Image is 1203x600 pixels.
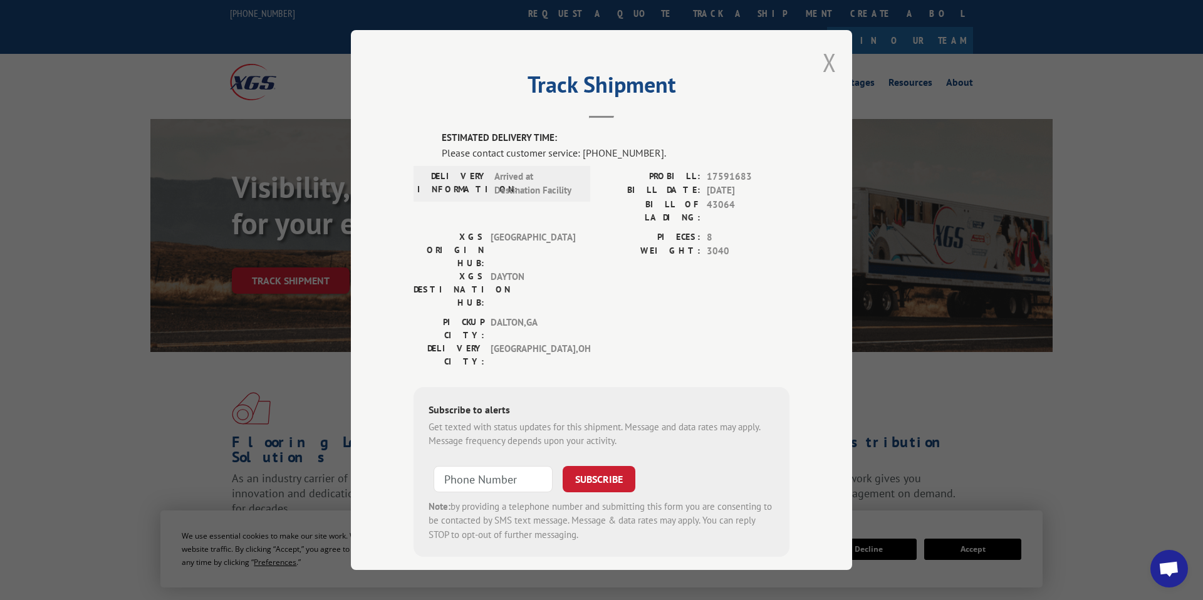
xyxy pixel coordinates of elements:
[494,169,579,197] span: Arrived at Destination Facility
[414,76,789,100] h2: Track Shipment
[707,230,789,244] span: 8
[601,184,700,198] label: BILL DATE:
[601,169,700,184] label: PROBILL:
[429,500,450,512] strong: Note:
[491,315,575,341] span: DALTON , GA
[707,169,789,184] span: 17591683
[707,244,789,259] span: 3040
[707,184,789,198] span: [DATE]
[414,315,484,341] label: PICKUP CITY:
[417,169,488,197] label: DELIVERY INFORMATION:
[563,465,635,492] button: SUBSCRIBE
[414,230,484,269] label: XGS ORIGIN HUB:
[414,269,484,309] label: XGS DESTINATION HUB:
[434,465,553,492] input: Phone Number
[601,230,700,244] label: PIECES:
[823,46,836,79] button: Close modal
[442,145,789,160] div: Please contact customer service: [PHONE_NUMBER].
[491,341,575,368] span: [GEOGRAPHIC_DATA] , OH
[429,420,774,448] div: Get texted with status updates for this shipment. Message and data rates may apply. Message frequ...
[1150,550,1188,587] div: Open chat
[491,269,575,309] span: DAYTON
[601,244,700,259] label: WEIGHT:
[601,197,700,224] label: BILL OF LADING:
[429,499,774,542] div: by providing a telephone number and submitting this form you are consenting to be contacted by SM...
[442,131,789,145] label: ESTIMATED DELIVERY TIME:
[491,230,575,269] span: [GEOGRAPHIC_DATA]
[414,341,484,368] label: DELIVERY CITY:
[707,197,789,224] span: 43064
[429,401,774,420] div: Subscribe to alerts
